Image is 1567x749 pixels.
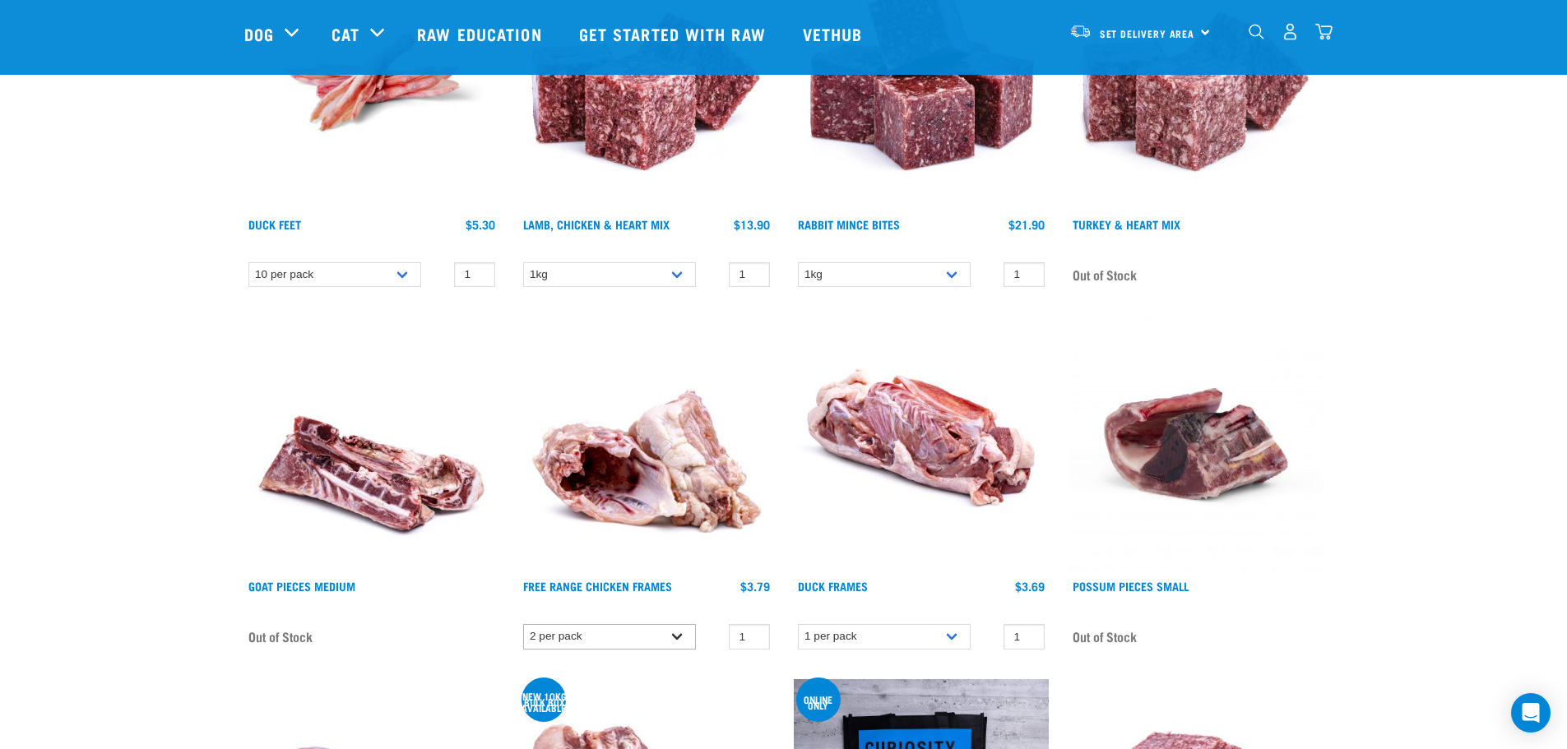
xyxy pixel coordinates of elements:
[1069,317,1324,571] img: Possum Piece Small
[796,696,841,708] div: online only
[1249,24,1264,39] img: home-icon-1@2x.png
[331,21,359,46] a: Cat
[1315,23,1333,40] img: home-icon@2x.png
[248,624,313,649] span: Out of Stock
[734,218,770,231] div: $13.90
[798,221,900,227] a: Rabbit Mince Bites
[519,317,774,571] img: 1236 Chicken Frame Turks 01
[401,1,562,67] a: Raw Education
[1073,221,1180,227] a: Turkey & Heart Mix
[794,317,1049,571] img: Whole Duck Frame
[523,221,670,227] a: Lamb, Chicken & Heart Mix
[729,262,770,288] input: 1
[1073,624,1137,649] span: Out of Stock
[563,1,786,67] a: Get started with Raw
[248,583,355,589] a: Goat Pieces Medium
[1282,23,1299,40] img: user.png
[1069,24,1092,39] img: van-moving.png
[248,221,301,227] a: Duck Feet
[1015,580,1045,593] div: $3.69
[454,262,495,288] input: 1
[244,317,499,571] img: 1197 Goat Pieces Medium 01
[1073,262,1137,287] span: Out of Stock
[786,1,883,67] a: Vethub
[466,218,495,231] div: $5.30
[1008,218,1045,231] div: $21.90
[522,693,568,710] div: new 10kg bulk box available!
[798,583,868,589] a: Duck Frames
[1004,262,1045,288] input: 1
[729,624,770,650] input: 1
[740,580,770,593] div: $3.79
[1004,624,1045,650] input: 1
[244,21,274,46] a: Dog
[1100,30,1195,36] span: Set Delivery Area
[1073,583,1189,589] a: Possum Pieces Small
[523,583,672,589] a: Free Range Chicken Frames
[1511,693,1551,733] div: Open Intercom Messenger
